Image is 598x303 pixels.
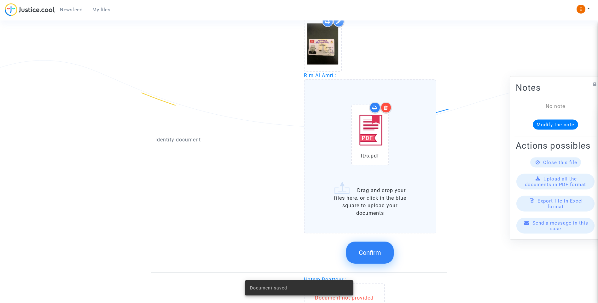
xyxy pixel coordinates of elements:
[525,103,586,110] div: No note
[532,220,588,232] span: Send a message in this case
[250,285,287,291] span: Document saved
[87,5,115,14] a: My files
[5,3,55,16] img: jc-logo.svg
[537,198,583,209] span: Export file in Excel format
[92,7,110,13] span: My files
[533,120,578,130] button: Modify the note
[55,5,87,14] a: Newsfeed
[60,7,82,13] span: Newsfeed
[346,242,394,264] button: Confirm
[516,82,595,93] h2: Notes
[525,176,586,187] span: Upload all the documents in PDF format
[304,72,337,78] span: Rim Al Amri :
[543,160,577,165] span: Close this file
[516,140,595,151] h2: Actions possibles
[359,249,381,256] span: Confirm
[155,136,294,144] p: Identity document
[577,5,585,14] img: ACg8ocIeiFvHKe4dA5oeRFd_CiCnuxWUEc1A2wYhRJE3TTWt=s96-c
